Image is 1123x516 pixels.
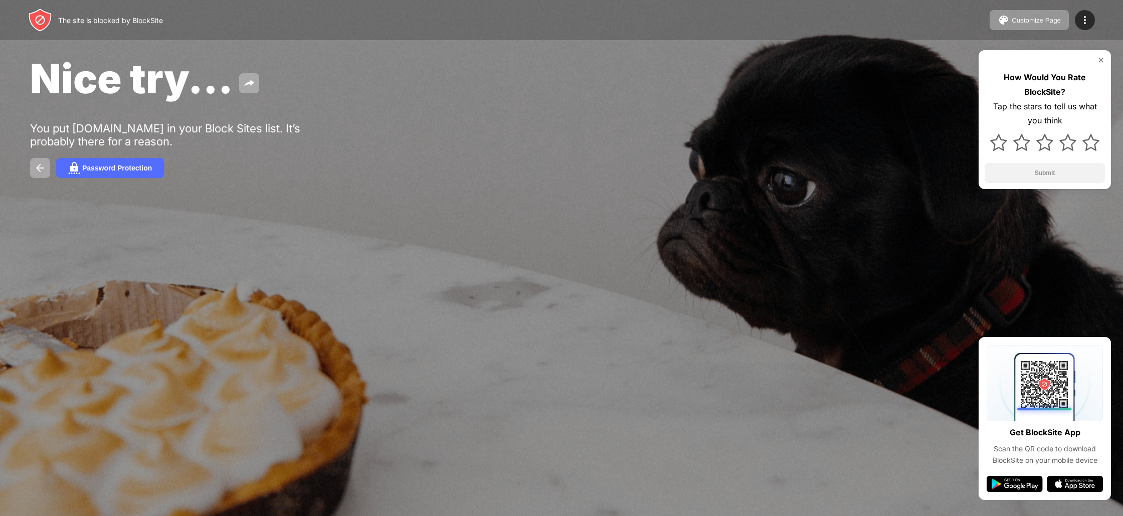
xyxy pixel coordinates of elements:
img: star.svg [990,134,1007,151]
div: The site is blocked by BlockSite [58,16,163,25]
button: Submit [985,163,1105,183]
img: star.svg [1013,134,1030,151]
img: qrcode.svg [987,345,1103,421]
span: Nice try... [30,54,233,103]
button: Password Protection [56,158,164,178]
img: star.svg [1082,134,1099,151]
img: app-store.svg [1047,476,1103,492]
img: star.svg [1059,134,1076,151]
div: Tap the stars to tell us what you think [985,99,1105,128]
div: Password Protection [82,164,152,172]
img: header-logo.svg [28,8,52,32]
img: google-play.svg [987,476,1043,492]
div: Get BlockSite App [1010,425,1080,440]
div: How Would You Rate BlockSite? [985,70,1105,99]
div: Scan the QR code to download BlockSite on your mobile device [987,443,1103,466]
div: You put [DOMAIN_NAME] in your Block Sites list. It’s probably there for a reason. [30,122,340,148]
img: back.svg [34,162,46,174]
img: share.svg [243,77,255,89]
div: Customize Page [1012,17,1061,24]
img: pallet.svg [998,14,1010,26]
img: password.svg [68,162,80,174]
img: star.svg [1036,134,1053,151]
img: rate-us-close.svg [1097,56,1105,64]
button: Customize Page [990,10,1069,30]
img: menu-icon.svg [1079,14,1091,26]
